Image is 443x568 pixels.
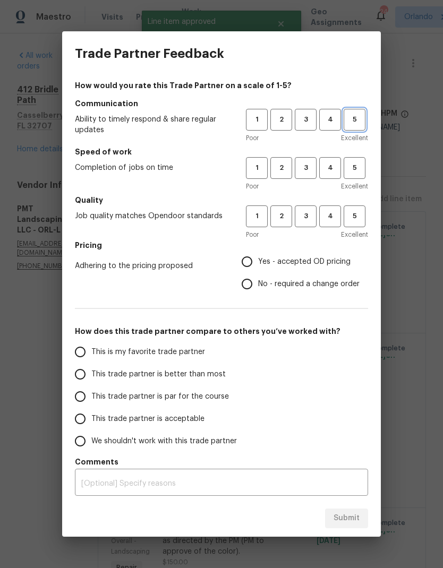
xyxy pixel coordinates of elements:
span: 2 [271,210,291,222]
span: Ability to timely respond & share regular updates [75,114,229,135]
span: Adhering to the pricing proposed [75,261,225,271]
div: Pricing [242,251,368,295]
button: 3 [295,205,317,227]
span: 4 [320,210,340,222]
span: 4 [320,162,340,174]
span: Poor [246,229,259,240]
h5: Speed of work [75,147,368,157]
span: 3 [296,114,316,126]
span: Excellent [341,133,368,143]
h5: Pricing [75,240,368,251]
button: 1 [246,205,268,227]
span: 2 [271,162,291,174]
span: No - required a change order [258,279,360,290]
span: 1 [247,162,267,174]
span: Excellent [341,229,368,240]
span: Poor [246,133,259,143]
button: 5 [344,109,365,131]
span: 1 [247,114,267,126]
span: We shouldn't work with this trade partner [91,436,237,447]
button: 4 [319,157,341,179]
button: 3 [295,157,317,179]
h5: Communication [75,98,368,109]
button: 2 [270,157,292,179]
span: Completion of jobs on time [75,162,229,173]
span: Excellent [341,181,368,192]
button: 1 [246,157,268,179]
button: 5 [344,205,365,227]
button: 1 [246,109,268,131]
span: This trade partner is better than most [91,369,226,380]
span: Job quality matches Opendoor standards [75,211,229,221]
span: Yes - accepted OD pricing [258,256,351,268]
h5: Quality [75,195,368,205]
h5: How does this trade partner compare to others you’ve worked with? [75,326,368,337]
h3: Trade Partner Feedback [75,46,224,61]
h5: Comments [75,457,368,467]
span: 5 [345,114,364,126]
div: How does this trade partner compare to others you’ve worked with? [75,341,368,452]
span: Poor [246,181,259,192]
span: 1 [247,210,267,222]
button: 3 [295,109,317,131]
h4: How would you rate this Trade Partner on a scale of 1-5? [75,80,368,91]
span: 2 [271,114,291,126]
button: 4 [319,205,341,227]
span: 5 [345,210,364,222]
span: This is my favorite trade partner [91,347,205,358]
span: 5 [345,162,364,174]
span: 4 [320,114,340,126]
span: 3 [296,162,316,174]
button: 2 [270,109,292,131]
button: 4 [319,109,341,131]
button: 2 [270,205,292,227]
button: 5 [344,157,365,179]
span: This trade partner is acceptable [91,414,205,425]
span: 3 [296,210,316,222]
span: This trade partner is par for the course [91,391,229,402]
